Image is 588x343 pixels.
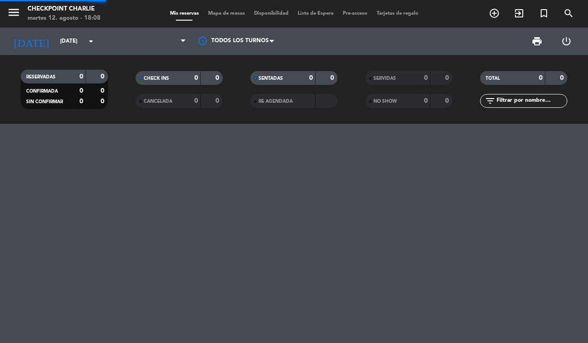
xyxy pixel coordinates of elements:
[215,75,221,81] strong: 0
[489,8,500,19] i: add_circle_outline
[563,8,574,19] i: search
[373,99,397,104] span: NO SHOW
[165,11,204,16] span: Mis reservas
[259,76,283,81] span: SENTADAS
[445,98,451,104] strong: 0
[7,31,56,51] i: [DATE]
[26,100,63,104] span: SIN CONFIRMAR
[101,73,106,80] strong: 0
[485,95,496,106] i: filter_list
[424,75,428,81] strong: 0
[26,89,58,94] span: CONFIRMADA
[7,6,21,22] button: menu
[514,8,525,19] i: exit_to_app
[204,11,249,16] span: Mapa de mesas
[424,98,428,104] strong: 0
[486,76,500,81] span: TOTAL
[445,75,451,81] strong: 0
[539,75,543,81] strong: 0
[79,88,83,94] strong: 0
[372,11,423,16] span: Tarjetas de regalo
[79,98,83,105] strong: 0
[28,14,101,23] div: martes 12. agosto - 18:08
[338,11,372,16] span: Pre-acceso
[26,75,56,79] span: RESERVADAS
[538,8,549,19] i: turned_in_not
[561,36,572,47] i: power_settings_new
[7,6,21,19] i: menu
[85,36,96,47] i: arrow_drop_down
[144,76,169,81] span: CHECK INS
[144,99,172,104] span: CANCELADA
[552,28,581,55] div: LOG OUT
[28,5,101,14] div: Checkpoint Charlie
[531,36,543,47] span: print
[194,75,198,81] strong: 0
[496,96,567,106] input: Filtrar por nombre...
[79,73,83,80] strong: 0
[194,98,198,104] strong: 0
[373,76,396,81] span: SERVIDAS
[309,75,313,81] strong: 0
[560,75,565,81] strong: 0
[249,11,293,16] span: Disponibilidad
[259,99,293,104] span: RE AGENDADA
[293,11,338,16] span: Lista de Espera
[101,88,106,94] strong: 0
[330,75,336,81] strong: 0
[101,98,106,105] strong: 0
[215,98,221,104] strong: 0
